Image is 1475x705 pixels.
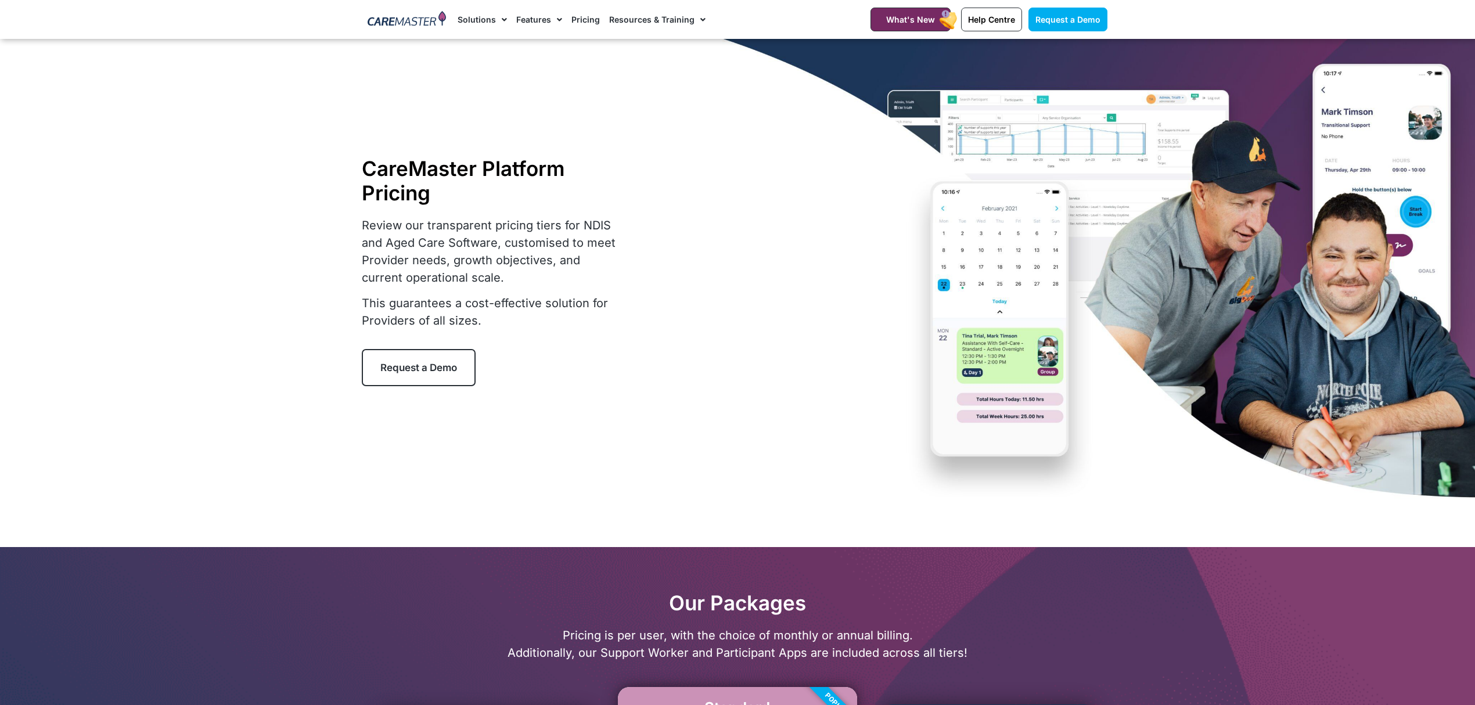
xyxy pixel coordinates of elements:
span: Request a Demo [380,362,457,373]
a: Request a Demo [362,349,476,386]
span: Request a Demo [1035,15,1100,24]
a: What's New [870,8,951,31]
a: Help Centre [961,8,1022,31]
span: What's New [886,15,935,24]
h1: CareMaster Platform Pricing [362,156,620,205]
h2: Our Packages [362,591,1113,615]
img: CareMaster Logo [368,11,446,28]
p: This guarantees a cost-effective solution for Providers of all sizes. [362,294,620,329]
p: Review our transparent pricing tiers for NDIS and Aged Care Software, customised to meet Provider... [362,217,620,286]
span: Help Centre [968,15,1015,24]
a: Request a Demo [1028,8,1107,31]
p: Pricing is per user, with the choice of monthly or annual billing. Additionally, our Support Work... [362,627,1113,661]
